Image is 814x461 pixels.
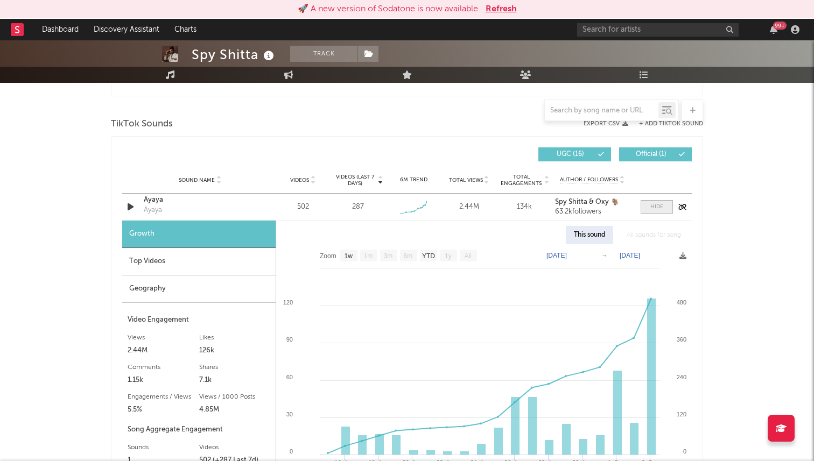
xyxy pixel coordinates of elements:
[545,151,595,158] span: UGC ( 16 )
[773,22,787,30] div: 99 +
[384,252,393,260] text: 3m
[555,198,619,205] strong: Spy Shitta & Oxy 🐐
[122,275,276,303] div: Geography
[677,299,686,306] text: 480
[199,344,271,357] div: 126k
[283,299,293,306] text: 120
[122,221,276,248] div: Growth
[577,23,739,37] input: Search for artists
[199,441,271,454] div: Videos
[111,118,173,131] span: TikTok Sounds
[677,411,686,417] text: 120
[619,147,692,161] button: Official(1)
[555,198,630,206] a: Spy Shitta & Oxy 🐐
[677,336,686,343] text: 360
[286,336,293,343] text: 90
[683,448,686,455] text: 0
[290,177,309,183] span: Videos
[128,441,199,454] div: Sounds
[584,120,628,127] button: Export CSV
[122,248,276,275] div: Top Videos
[278,202,328,212] div: 502
[422,252,435,260] text: YTD
[464,252,471,260] text: All
[144,205,162,216] div: Ayaya
[128,331,199,344] div: Views
[364,252,373,260] text: 1m
[449,177,483,183] span: Total Views
[560,176,618,183] span: Author / Followers
[333,174,377,187] span: Videos (last 7 days)
[199,374,271,387] div: 7.1k
[128,361,199,374] div: Comments
[486,3,517,16] button: Refresh
[620,252,640,259] text: [DATE]
[128,344,199,357] div: 2.44M
[352,202,364,212] div: 287
[546,252,567,259] text: [DATE]
[179,177,215,183] span: Sound Name
[500,202,550,212] div: 134k
[298,3,480,16] div: 🚀 A new version of Sodatone is now available.
[290,448,293,455] text: 0
[555,208,630,216] div: 63.2k followers
[128,403,199,416] div: 5.5%
[345,252,353,260] text: 1w
[639,121,703,127] button: + Add TikTok Sound
[626,151,676,158] span: Official ( 1 )
[199,403,271,416] div: 4.85M
[286,411,293,417] text: 30
[144,195,256,205] a: Ayaya
[770,25,777,34] button: 99+
[34,19,86,40] a: Dashboard
[566,226,613,244] div: This sound
[290,46,357,62] button: Track
[619,226,689,244] div: All sounds for song
[192,46,277,63] div: Spy Shitta
[320,252,336,260] text: Zoom
[628,121,703,127] button: + Add TikTok Sound
[404,252,413,260] text: 6m
[199,361,271,374] div: Shares
[199,331,271,344] div: Likes
[538,147,611,161] button: UGC(16)
[128,391,199,403] div: Engagements / Views
[286,374,293,380] text: 60
[389,176,439,184] div: 6M Trend
[199,391,271,403] div: Views / 1000 Posts
[128,423,270,436] div: Song Aggregate Engagement
[86,19,167,40] a: Discovery Assistant
[500,174,543,187] span: Total Engagements
[128,314,270,327] div: Video Engagement
[167,19,204,40] a: Charts
[677,374,686,380] text: 240
[444,202,494,212] div: 2.44M
[445,252,452,260] text: 1y
[601,252,608,259] text: →
[545,107,658,115] input: Search by song name or URL
[128,374,199,387] div: 1.15k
